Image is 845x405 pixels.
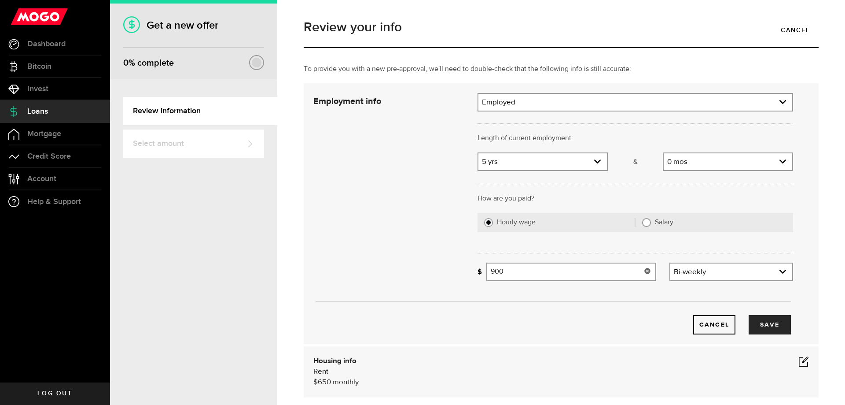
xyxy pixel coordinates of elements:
[655,218,786,227] label: Salary
[304,21,819,34] h1: Review your info
[27,63,51,71] span: Bitcoin
[123,130,264,158] a: Select amount
[123,58,129,68] span: 0
[478,133,793,144] p: Length of current employment:
[27,108,48,115] span: Loans
[27,130,61,138] span: Mortgage
[123,97,277,125] a: Review information
[123,55,174,71] div: % complete
[693,315,735,334] button: Cancel
[484,218,493,227] input: Hourly wage
[608,157,662,167] p: &
[37,390,72,397] span: Log out
[304,64,819,74] p: To provide you with a new pre-approval, we'll need to double-check that the following info is sti...
[333,379,359,386] span: monthly
[313,379,318,386] span: $
[478,193,793,204] p: How are you paid?
[670,264,792,280] a: expand select
[7,4,33,30] button: Open LiveChat chat widget
[27,85,48,93] span: Invest
[664,153,792,170] a: expand select
[749,315,791,334] button: Save
[497,218,635,227] label: Hourly wage
[478,94,792,111] a: expand select
[27,40,66,48] span: Dashboard
[27,175,56,183] span: Account
[318,379,331,386] span: 650
[123,19,264,32] h1: Get a new offer
[313,97,381,106] strong: Employment info
[642,218,651,227] input: Salary
[27,198,81,206] span: Help & Support
[772,21,819,39] a: Cancel
[313,357,356,365] b: Housing info
[27,152,71,160] span: Credit Score
[478,153,607,170] a: expand select
[313,368,328,375] span: Rent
